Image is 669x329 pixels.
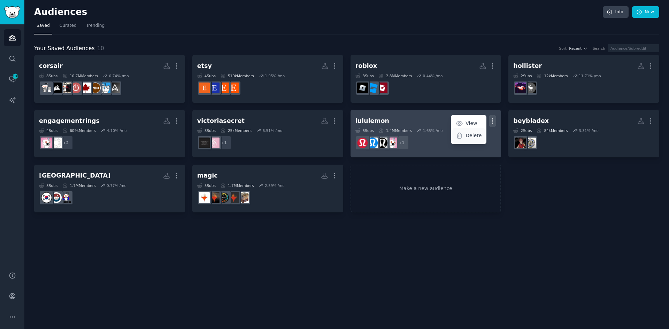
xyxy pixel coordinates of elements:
a: lululemonViewDelete5Subs1.4MMembers1.65% /mo+1EngagementRingsLululemenlululemonBSTlululemon [351,110,501,158]
img: HollisterCO [515,83,526,93]
a: View [452,116,485,131]
img: buildapcsales [70,83,81,93]
a: beybladex2Subs84kMembers3.31% /moBeybladeBeybladeX [508,110,659,158]
div: 3 Sub s [39,183,57,188]
div: lululemon [355,117,390,125]
span: Your Saved Audiences [34,44,95,53]
img: Living_in_Korea [41,192,52,203]
img: ASUS [109,83,120,93]
div: 5 Sub s [197,183,216,188]
div: 0.77 % /mo [107,183,126,188]
img: Beyblade [525,138,536,148]
div: 4 Sub s [39,128,57,133]
img: AbercrombieandFitch [525,83,536,93]
span: Curated [60,23,77,29]
div: 1.4M Members [379,128,412,133]
div: victoriasecret [197,117,245,125]
img: buildapc [41,83,52,93]
input: Audience/Subreddit [608,44,659,52]
div: 1.95 % /mo [265,73,285,78]
div: + 2 [59,135,73,150]
div: 6.51 % /mo [263,128,283,133]
div: 11.71 % /mo [579,73,601,78]
img: victoriasecrets [209,138,220,148]
img: MagicArena [209,192,220,203]
div: 3 Sub s [355,73,374,78]
div: magic [197,171,218,180]
img: Lululemen [377,138,387,148]
p: Delete [466,132,482,139]
div: 2.8M Members [379,73,412,78]
a: [GEOGRAPHIC_DATA]3Subs1.7MMembers0.77% /mokoreakoreatravelLiving_in_Korea [34,165,185,212]
img: mtg [228,192,239,203]
img: Corsair [51,83,62,93]
div: engagementrings [39,117,100,125]
img: korea [61,192,71,203]
a: roblox3Subs2.8MMembers0.44% /moRobloxHelprobloxgamedevroblox [351,55,501,103]
div: 609k Members [62,128,96,133]
img: lululemonBST [367,138,378,148]
div: 4 Sub s [197,73,216,78]
img: magicthecirclejerking [218,192,229,203]
div: beybladex [513,117,549,125]
span: Saved [37,23,50,29]
img: buildmeapc [100,83,110,93]
img: robloxgamedev [367,83,378,93]
img: roblox [357,83,368,93]
img: RobloxHelp [377,83,387,93]
a: victoriasecret3Subs25kMembers6.51% /mo+1victoriasecretsVictoriasecretbeauty [192,110,343,158]
h2: Audiences [34,7,603,18]
img: PcBuild [61,83,71,93]
img: Victoriasecretbeauty [199,138,210,148]
div: 84k Members [537,128,568,133]
span: 338 [12,74,18,79]
div: 2.59 % /mo [265,183,285,188]
div: Search [593,46,605,51]
div: [GEOGRAPHIC_DATA] [39,171,110,180]
a: Curated [57,20,79,34]
a: magic5Subs1.7MMembers2.59% /mosealedmtgdealsmtgmagicthecirclejerkingMagicArenamagicTCG [192,165,343,212]
img: lululemon [357,138,368,148]
div: + 1 [217,135,231,150]
div: + 1 [394,135,409,150]
div: 12k Members [537,73,568,78]
img: PcBuildHelp [90,83,101,93]
a: 338 [4,71,21,88]
a: corsair8Subs10.7MMembers0.74% /moASUSbuildmeapcPcBuildHelpbapcsalescanadabuildapcsalesPcBuildCors... [34,55,185,103]
img: EngagementRings [41,138,52,148]
div: corsair [39,62,63,70]
img: etsypromos [228,83,239,93]
div: 0.74 % /mo [109,73,129,78]
a: Saved [34,20,52,34]
img: BeybladeX [515,138,526,148]
div: 1.7M Members [62,183,95,188]
img: GummySearch logo [4,6,20,18]
div: 3.31 % /mo [579,128,599,133]
a: hollister2Subs12kMembers11.71% /moAbercrombieandFitchHollisterCO [508,55,659,103]
img: Diamonds [51,138,62,148]
span: Recent [569,46,582,51]
a: etsy4Subs519kMembers1.95% /moetsypromosEtsyCommunityEtsySellersEtsy [192,55,343,103]
div: hollister [513,62,542,70]
div: 1.7M Members [221,183,254,188]
div: 3 Sub s [197,128,216,133]
a: engagementrings4Subs609kMembers4.10% /mo+2DiamondsEngagementRings [34,110,185,158]
img: magicTCG [199,192,210,203]
a: New [632,6,659,18]
img: sealedmtgdeals [238,192,249,203]
img: bapcsalescanada [80,83,91,93]
span: Trending [86,23,105,29]
div: 519k Members [221,73,254,78]
div: roblox [355,62,377,70]
div: 2 Sub s [513,128,532,133]
span: 10 [97,45,104,52]
p: View [466,120,477,127]
img: EtsyCommunity [218,83,229,93]
img: koreatravel [51,192,62,203]
div: 8 Sub s [39,73,57,78]
a: Info [603,6,629,18]
div: 0.44 % /mo [423,73,443,78]
div: Sort [559,46,567,51]
a: Trending [84,20,107,34]
img: Etsy [199,83,210,93]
